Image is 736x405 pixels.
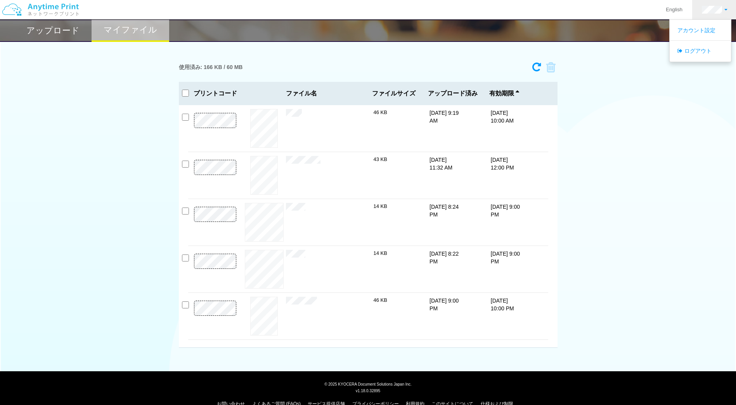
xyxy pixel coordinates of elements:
[489,90,519,97] span: 有効期限
[429,250,459,265] p: [DATE] 8:22 PM
[26,26,80,35] h2: アップロード
[188,90,242,97] h3: プリントコード
[374,297,387,303] span: 46 KB
[372,90,416,97] span: ファイルサイズ
[286,90,369,97] span: ファイル名
[374,203,387,209] span: 14 KB
[374,250,387,256] span: 14 KB
[491,250,520,265] p: [DATE] 9:00 PM
[491,297,520,312] p: [DATE] 10:00 PM
[429,109,459,125] p: [DATE] 9:19 AM
[374,156,387,162] span: 43 KB
[429,203,459,218] p: [DATE] 8:24 PM
[670,24,731,37] a: アカウント設定
[356,388,380,393] span: v1.18.0.32895
[374,109,387,115] span: 46 KB
[179,64,243,70] h3: 使用済み: 166 KB / 60 MB
[491,156,520,171] p: [DATE] 12:00 PM
[104,25,157,35] h2: マイファイル
[429,297,459,312] p: [DATE] 9:00 PM
[670,44,731,57] a: ログアウト
[324,381,412,386] span: © 2025 KYOCERA Document Solutions Japan Inc.
[429,156,459,171] p: [DATE] 11:32 AM
[491,109,520,125] p: [DATE] 10:00 AM
[428,90,478,97] span: アップロード済み
[491,203,520,218] p: [DATE] 9:00 PM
